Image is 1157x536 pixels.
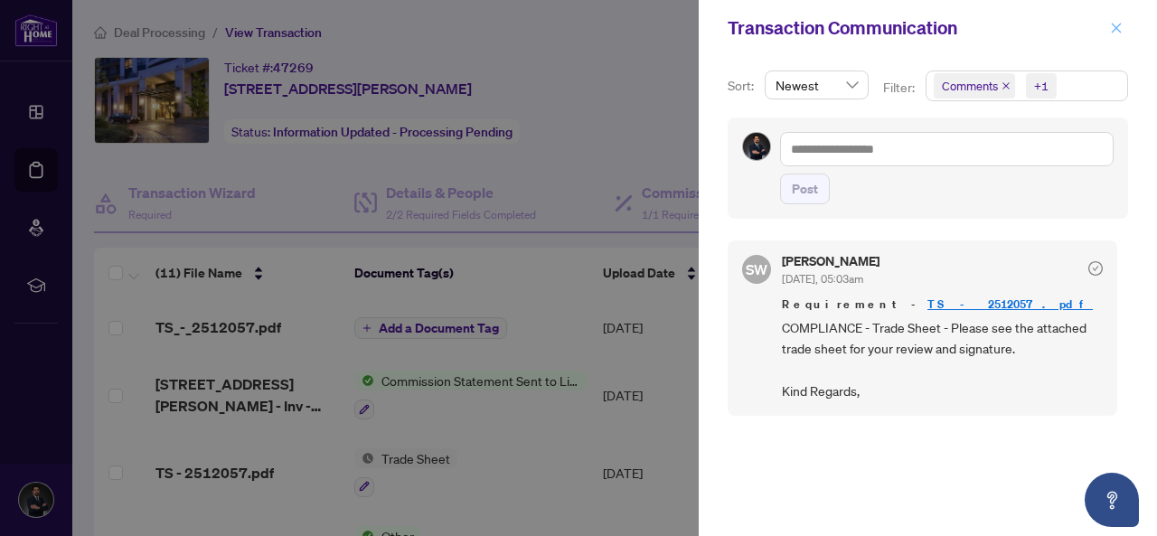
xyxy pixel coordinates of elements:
span: SW [746,258,768,280]
a: TS - 2512057.pdf [927,296,1093,312]
div: Transaction Communication [728,14,1105,42]
span: check-circle [1088,261,1103,276]
button: Open asap [1085,473,1139,527]
span: Comments [942,77,998,95]
div: +1 [1034,77,1049,95]
button: Post [780,174,830,204]
span: close [1110,22,1123,34]
span: [DATE], 05:03am [782,272,863,286]
span: Requirement - [782,296,1103,314]
p: Filter: [883,78,917,98]
img: Profile Icon [743,133,770,160]
p: Sort: [728,76,757,96]
h5: [PERSON_NAME] [782,255,880,268]
span: Newest [776,71,858,99]
span: COMPLIANCE - Trade Sheet - Please see the attached trade sheet for your review and signature. Kin... [782,317,1103,402]
span: close [1002,81,1011,90]
span: Comments [934,73,1015,99]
